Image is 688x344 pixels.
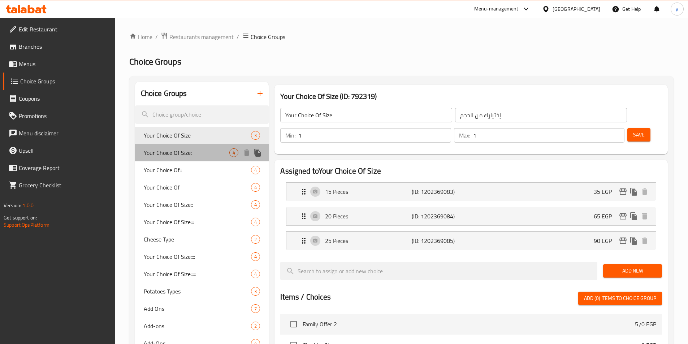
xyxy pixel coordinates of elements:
span: Branches [19,42,109,51]
span: Add-ons [144,322,251,330]
span: Restaurants management [169,32,234,41]
div: Potatoes Types3 [135,283,269,300]
span: Grocery Checklist [19,181,109,190]
span: 2 [251,323,260,330]
div: Choices [251,322,260,330]
h3: Your Choice Of Size (ID: 792319) [280,91,662,102]
span: 3 [251,288,260,295]
p: 90 EGP [594,236,618,245]
button: duplicate [628,235,639,246]
div: Choices [251,200,260,209]
li: Expand [280,204,662,228]
span: Your Choice Of:: [144,166,251,174]
span: Get support on: [4,213,37,222]
span: 4 [251,201,260,208]
span: Upsell [19,146,109,155]
span: 4 [251,219,260,226]
h2: Items / Choices [280,292,331,302]
h2: Choice Groups [141,88,187,99]
a: Support.OpsPlatform [4,220,49,230]
div: Choices [251,270,260,278]
span: 4 [251,271,260,278]
div: Choices [251,183,260,192]
a: Branches [3,38,115,55]
span: Your Choice Of Size [144,131,251,140]
a: Edit Restaurant [3,21,115,38]
div: Choices [251,252,260,261]
span: 4 [251,253,260,260]
p: 20 Pieces [325,212,411,221]
div: Your Choice Of Size:::::4 [135,265,269,283]
div: Choices [251,166,260,174]
span: 4 [251,184,260,191]
span: Coupons [19,94,109,103]
span: Your Choice Of Size::::: [144,270,251,278]
p: 15 Pieces [325,187,411,196]
a: Home [129,32,152,41]
button: Add (0) items to choice group [578,292,662,305]
div: Your Choice Of::4 [135,161,269,179]
span: Choice Groups [20,77,109,86]
a: Choice Groups [3,73,115,90]
input: search [135,105,269,124]
span: 4 [230,149,238,156]
span: Add (0) items to choice group [584,294,656,303]
div: Choices [251,218,260,226]
button: delete [639,235,650,246]
button: delete [639,211,650,222]
div: Choices [251,304,260,313]
p: (ID: 1202369085) [412,236,470,245]
span: Your Choice Of [144,183,251,192]
span: Your Choice Of Size:::: [144,252,251,261]
button: edit [618,186,628,197]
span: Coverage Report [19,164,109,172]
span: Version: [4,201,21,210]
li: Expand [280,179,662,204]
p: 570 EGP [635,320,656,328]
button: duplicate [628,211,639,222]
div: Expand [286,232,656,250]
span: Add Ons [144,304,251,313]
a: Grocery Checklist [3,177,115,194]
button: edit [618,235,628,246]
button: Save [627,128,650,141]
div: Your Choice Of Size3 [135,127,269,144]
span: Menus [19,60,109,68]
span: Your Choice Of Size:: [144,200,251,209]
div: Choices [251,287,260,296]
div: Choices [251,131,260,140]
a: Coupons [3,90,115,107]
h2: Assigned to Your Choice Of Size [280,166,662,177]
div: Your Choice Of Size::::4 [135,248,269,265]
a: Promotions [3,107,115,125]
p: Min: [285,131,295,140]
span: Menu disclaimer [19,129,109,138]
a: Coverage Report [3,159,115,177]
span: Choice Groups [251,32,285,41]
span: Choice Groups [129,53,181,70]
span: 3 [251,132,260,139]
span: Select choice [286,317,301,332]
p: (ID: 1202369084) [412,212,470,221]
span: Potatoes Types [144,287,251,296]
span: 7 [251,305,260,312]
span: Your Choice Of Size: [144,148,230,157]
div: Expand [286,207,656,225]
span: Add New [609,266,656,275]
div: Add-ons2 [135,317,269,335]
li: Expand [280,228,662,253]
div: Choices [251,235,260,244]
div: Add Ons7 [135,300,269,317]
button: delete [639,186,650,197]
p: (ID: 1202369083) [412,187,470,196]
button: edit [618,211,628,222]
span: 2 [251,236,260,243]
li: / [237,32,239,41]
button: duplicate [252,147,263,158]
p: Max: [459,131,470,140]
span: Family Offer 2 [303,320,635,328]
span: 1.0.0 [22,201,34,210]
button: delete [241,147,252,158]
p: 25 Pieces [325,236,411,245]
div: Your Choice Of4 [135,179,269,196]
